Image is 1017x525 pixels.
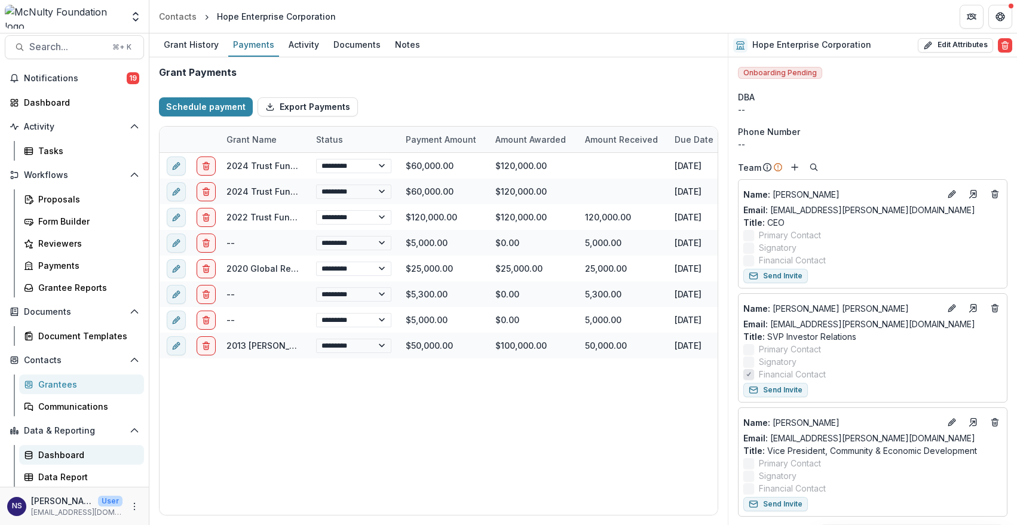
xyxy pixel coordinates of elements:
a: Activity [284,33,324,57]
div: Due Date [667,127,757,152]
div: Status [309,133,350,146]
p: [PERSON_NAME] [PERSON_NAME] [743,302,940,315]
button: edit [167,156,186,176]
button: Send Invite [743,269,808,283]
span: Name : [743,189,770,199]
a: Contacts [154,8,201,25]
nav: breadcrumb [154,8,341,25]
button: Deletes [988,301,1002,315]
p: [PERSON_NAME] [743,416,940,429]
button: Open Activity [5,117,144,136]
span: Signatory [759,355,797,368]
div: Proposals [38,193,134,205]
div: Payments [228,36,279,53]
button: Deletes [988,415,1002,429]
a: 2024 Trust Fund - Hope Enterprise Corporation [226,186,424,197]
div: $120,000.00 [495,159,547,172]
div: Amount Received [578,127,667,152]
button: edit [167,259,186,278]
button: Partners [960,5,984,29]
a: Email: [EMAIL_ADDRESS][PERSON_NAME][DOMAIN_NAME] [743,432,975,444]
div: [DATE] [667,230,757,256]
span: Name : [743,303,770,314]
button: Notifications19 [5,69,144,88]
a: Grantees [19,374,144,394]
span: 19 [127,72,139,84]
span: Search... [29,41,105,53]
div: 50,000.00 [585,339,627,352]
span: Workflows [24,170,125,180]
div: $120,000.00 [495,211,547,223]
button: Get Help [988,5,1012,29]
span: DBA [738,91,755,103]
a: Go to contact [964,185,983,204]
button: Schedule payment [159,97,253,116]
button: delete [197,311,216,330]
a: Payments [19,256,144,275]
a: 2024 Trust Fund - Hope Enterprise Corporation [226,161,424,171]
div: Form Builder [38,215,134,228]
div: Grant History [159,36,223,53]
p: Team [738,161,761,174]
div: Payments [38,259,134,272]
div: 5,000.00 [585,237,621,249]
div: 120,000.00 [585,211,631,223]
div: Amount Awarded [488,127,578,152]
div: $60,000.00 [399,179,488,204]
div: Grantees [38,378,134,391]
button: delete [197,208,216,227]
div: -- [226,237,235,249]
span: Data & Reporting [24,426,125,436]
div: [DATE] [667,333,757,358]
a: Document Templates [19,326,144,346]
div: 5,000.00 [585,314,621,326]
span: Signatory [759,241,797,254]
button: Send Invite [743,497,808,511]
span: Primary Contact [759,229,821,241]
div: $120,000.00 [399,204,488,230]
p: Vice President, Community & Economic Development [743,444,1002,457]
div: Due Date [667,133,721,146]
a: Form Builder [19,211,144,231]
button: Edit Attributes [918,38,993,53]
div: [DATE] [667,256,757,281]
p: User [98,496,122,506]
div: [DATE] [667,281,757,307]
div: Amount Received [578,133,665,146]
div: Payment Amount [399,127,488,152]
div: $50,000.00 [399,333,488,358]
button: Open Documents [5,302,144,321]
span: Contacts [24,355,125,366]
div: -- [226,288,235,300]
button: Add [788,160,802,174]
div: -- [738,103,1007,116]
div: [DATE] [667,179,757,204]
a: 2022 Trust Fund - Hope Enterprise Corporation-12/30/2022-12/30/2023 [226,212,526,222]
div: $5,000.00 [399,307,488,333]
div: Dashboard [38,449,134,461]
a: Email: [EMAIL_ADDRESS][PERSON_NAME][DOMAIN_NAME] [743,318,975,330]
a: Grantee Reports [19,278,144,297]
a: Go to contact [964,299,983,318]
button: Search [807,160,821,174]
p: [EMAIL_ADDRESS][DOMAIN_NAME] [31,507,122,518]
div: Grant Name [219,127,309,152]
button: Search... [5,35,144,59]
a: Grant History [159,33,223,57]
button: Open Workflows [5,165,144,185]
div: $25,000.00 [495,262,543,275]
button: Open Data & Reporting [5,421,144,440]
p: SVP Investor Relations [743,330,1002,343]
span: Documents [24,307,125,317]
button: Export Payments [258,97,358,116]
div: $5,000.00 [399,230,488,256]
a: Documents [329,33,385,57]
button: More [127,499,142,514]
button: Deletes [988,187,1002,201]
span: Email: [743,433,768,443]
div: $0.00 [495,237,519,249]
button: Edit [945,187,959,201]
